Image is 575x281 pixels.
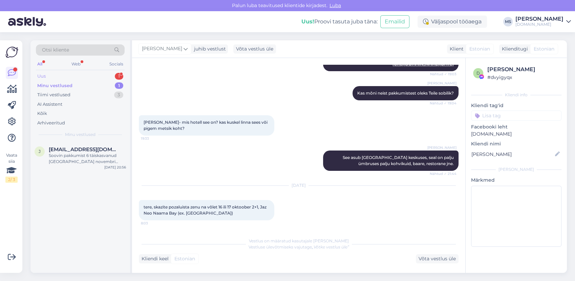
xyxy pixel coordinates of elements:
[114,92,123,98] div: 3
[515,16,563,22] div: [PERSON_NAME]
[471,166,561,173] div: [PERSON_NAME]
[343,155,455,166] span: See asub [GEOGRAPHIC_DATA] keskuses, seal on palju ümbruses palju kohvikuid, baare, restorane jne.
[427,145,456,150] span: [PERSON_NAME]
[447,45,464,53] div: Klient
[70,60,82,68] div: Web
[503,17,513,26] div: MS
[37,92,70,98] div: Tiimi vestlused
[5,152,18,183] div: Vaata siia
[534,45,554,53] span: Estonian
[476,71,480,76] span: d
[487,65,559,74] div: [PERSON_NAME]
[430,171,456,176] span: Nähtud ✓ 21:44
[104,165,126,170] div: [DATE] 20:56
[430,101,456,106] span: Nähtud ✓ 19:04
[141,136,166,141] span: 19:33
[312,244,349,249] i: „Võtke vestlus üle”
[487,74,559,81] div: # dvyigyqx
[515,22,563,27] div: [DOMAIN_NAME]
[471,150,554,158] input: Lisa nimi
[418,16,487,28] div: Väljaspool tööaega
[37,120,65,126] div: Arhiveeritud
[471,111,561,121] input: Lisa tag
[142,45,182,53] span: [PERSON_NAME]
[471,102,561,109] p: Kliendi tag'id
[499,45,528,53] div: Klienditugi
[144,120,269,131] span: [PERSON_NAME]- mis hotell see on? kas kuskel linna sees vôi pigem metsik koht?
[430,72,456,77] span: Nähtud ✓ 19:03
[191,45,226,53] div: juhib vestlust
[139,255,169,262] div: Kliendi keel
[471,140,561,147] p: Kliendi nimi
[416,254,459,263] div: Võta vestlus üle
[5,46,18,59] img: Askly Logo
[115,82,123,89] div: 1
[108,60,125,68] div: Socials
[380,15,409,28] button: Emailid
[357,91,454,96] span: Kas mõni neist pakkumistest oleks Teile sobilik?
[49,146,119,153] span: jaano.magi@gmail.com
[249,238,349,243] span: Vestlus on määratud kasutajale [PERSON_NAME]
[49,153,126,165] div: Soovin pakkumist 6 täiskasvanud [GEOGRAPHIC_DATA] novembri lõpp-detsembri algus. 5* kõik hinnas
[471,92,561,98] div: Kliendi info
[42,46,69,54] span: Otsi kliente
[427,81,456,86] span: [PERSON_NAME]
[233,44,276,54] div: Võta vestlus üle
[5,177,18,183] div: 2 / 3
[37,101,62,108] div: AI Assistent
[327,2,343,8] span: Luba
[36,60,44,68] div: All
[471,131,561,138] p: [DOMAIN_NAME]
[139,182,459,188] div: [DATE]
[471,123,561,131] p: Facebooki leht
[301,18,314,25] b: Uus!
[471,177,561,184] p: Märkmed
[65,132,95,138] span: Minu vestlused
[115,73,123,80] div: 1
[37,73,46,80] div: Uus
[174,255,195,262] span: Estonian
[515,16,571,27] a: [PERSON_NAME][DOMAIN_NAME]
[37,110,47,117] div: Kõik
[144,204,268,216] span: tere, skazite pozaluista zenu na vǒlet 16 ili 17 oktoober 2+1, Jaz Neo Naama Bay (ex. [GEOGRAPHIC...
[141,221,166,226] span: 8:03
[249,244,349,249] span: Vestluse ülevõtmiseks vajutage
[37,82,72,89] div: Minu vestlused
[469,45,490,53] span: Estonian
[301,18,378,26] div: Proovi tasuta juba täna:
[39,149,41,154] span: j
